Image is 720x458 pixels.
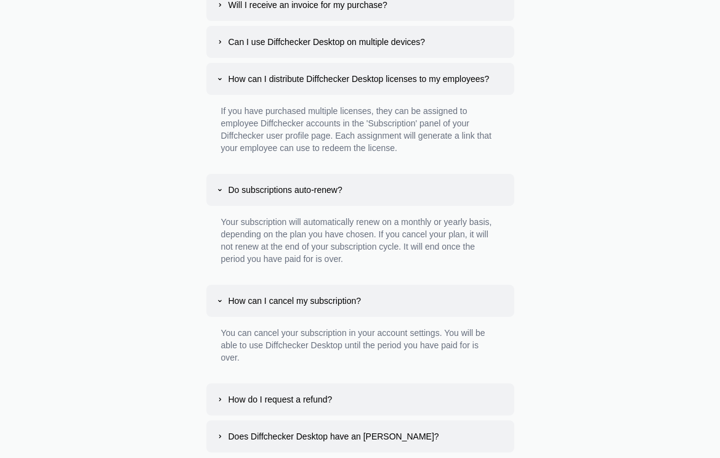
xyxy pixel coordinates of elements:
p: Your subscription will automatically renew on a monthly or yearly basis, depending on the plan yo... [221,216,500,265]
p: If you have purchased multiple licenses, they can be assigned to employee Diffchecker accounts in... [221,105,500,154]
button: How do I request a refund? [206,383,514,415]
div: Does Diffchecker Desktop have an [PERSON_NAME]? [229,430,439,443]
div: How can I cancel my subscription? [229,295,362,307]
button: Can I use Diffchecker Desktop on multiple devices? [206,26,514,58]
button: Does Diffchecker Desktop have an [PERSON_NAME]? [206,420,514,452]
p: You can cancel your subscription in your account settings. You will be able to use Diffchecker De... [221,327,500,364]
div: How do I request a refund? [229,393,333,406]
button: Do subscriptions auto-renew? [206,174,514,206]
button: How can I distribute Diffchecker Desktop licenses to my employees? [206,63,514,95]
div: Can I use Diffchecker Desktop on multiple devices? [229,36,426,48]
div: Do subscriptions auto-renew? [229,184,342,196]
div: How can I distribute Diffchecker Desktop licenses to my employees? [229,73,490,85]
button: How can I cancel my subscription? [206,285,514,317]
